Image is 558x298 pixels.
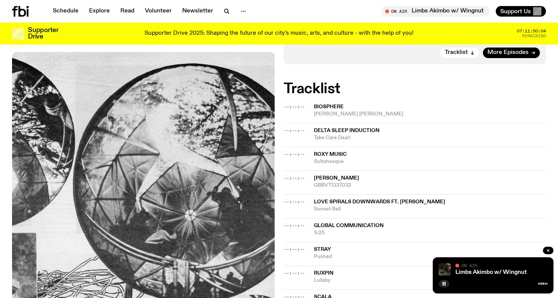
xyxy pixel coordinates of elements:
span: Stray [314,247,331,252]
span: Love Spirals Downwards ft. [PERSON_NAME] [314,199,445,204]
h2: Tracklist [284,82,546,96]
a: Volunteer [140,6,176,17]
span: --:--:-- [284,223,305,229]
span: [PERSON_NAME] [314,175,359,181]
span: Biosphere [314,104,344,109]
span: --:--:-- [284,270,305,276]
span: Take Care Dear! [314,134,546,141]
a: Explore [85,6,114,17]
img: Jackson sits at an outdoor table, legs crossed and gazing at a black and brown dog also sitting a... [439,263,451,275]
span: --:--:-- [284,151,305,157]
span: 9:25 [314,229,546,237]
span: [PERSON_NAME] [PERSON_NAME] [314,111,546,118]
span: 07:11:50:04 [517,29,546,33]
span: --:--:-- [284,127,305,134]
h3: Supporter Drive [28,27,58,40]
a: Schedule [48,6,83,17]
span: Ruxpin [314,270,334,276]
span: Support Us [500,8,531,15]
span: More Episodes [487,50,529,55]
span: --:--:-- [284,175,305,181]
span: Remaining [522,34,546,38]
span: On Air [461,263,477,268]
span: Lullaby [314,277,546,284]
span: --:--:-- [284,199,305,205]
button: Tracklist [440,48,479,58]
span: --:--:-- [284,246,305,252]
a: More Episodes [483,48,540,58]
span: Sultanesque [314,158,546,165]
button: Support Us [496,6,546,17]
span: Global Communication [314,223,384,228]
p: Supporter Drive 2025: Shaping the future of our city’s music, arts, and culture - with the help o... [144,30,414,37]
span: Pushed [314,253,546,260]
a: Newsletter [178,6,218,17]
a: Limbs Akimbo w/ Wingnut [455,269,527,275]
span: --:--:-- [284,104,305,110]
span: GBBVT1337032 [314,182,546,189]
a: Read [116,6,139,17]
span: Tracklist [445,50,468,55]
button: On AirLimbs Akimbo w/ Wingnut [381,6,490,17]
span: Delta Sleep Induction [314,128,380,133]
span: Sunset Bell [314,206,546,213]
span: Roxy Music [314,152,347,157]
